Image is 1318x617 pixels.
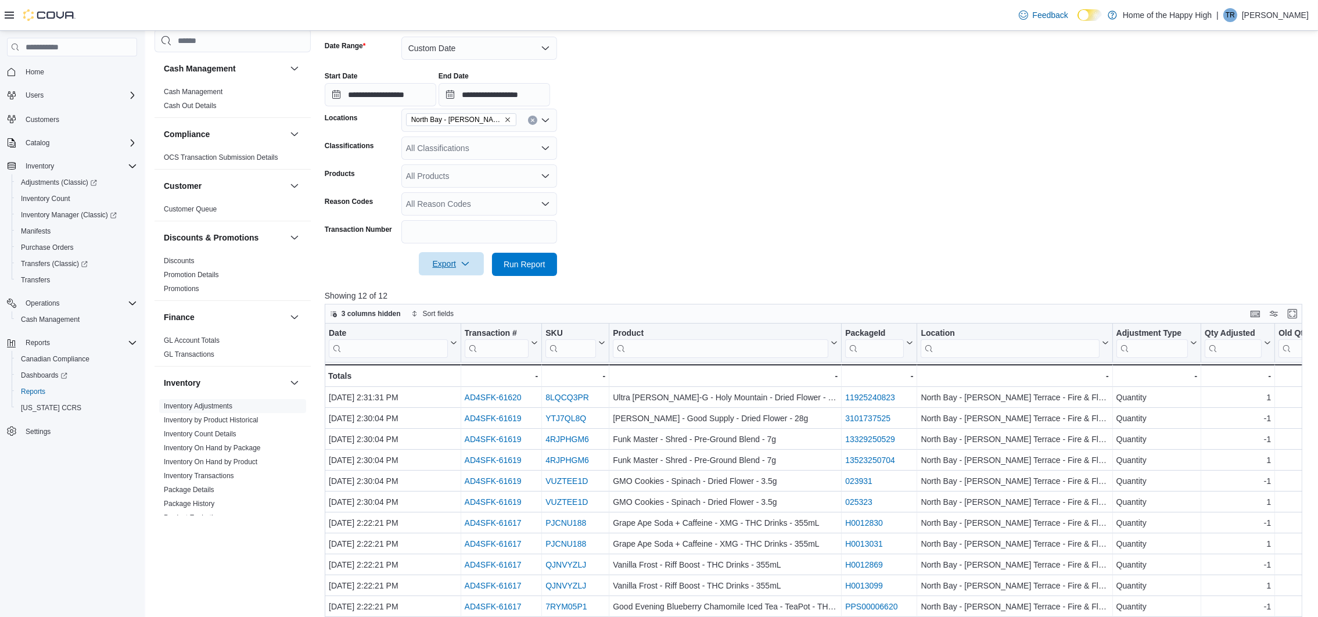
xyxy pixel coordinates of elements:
span: Customer Queue [164,205,217,214]
button: Reports [21,336,55,350]
a: Canadian Compliance [16,352,94,366]
div: Quantity [1116,495,1197,509]
span: Inventory Manager (Classic) [21,210,117,220]
div: Totals [328,369,457,383]
div: Grape Ape Soda + Caffeine - XMG - THC Drinks - 355mL [613,537,838,551]
label: Transaction Number [325,225,392,234]
button: Compliance [288,127,301,141]
input: Press the down key to open a popover containing a calendar. [439,83,550,106]
button: Operations [2,295,142,311]
a: Cash Management [16,313,84,327]
a: 4RJPHGM6 [545,435,589,444]
a: AD4SFK-61619 [464,476,521,486]
div: Inventory [155,399,311,571]
div: North Bay - [PERSON_NAME] Terrace - Fire & Flower [921,495,1108,509]
span: Export [426,252,477,275]
a: H0012830 [845,518,883,528]
button: Home [2,63,142,80]
div: [DATE] 2:22:21 PM [329,558,457,572]
span: Inventory Count Details [164,429,236,439]
div: Date [329,328,448,339]
div: -1 [1205,432,1271,446]
div: PackageId [845,328,904,339]
div: -1 [1205,516,1271,530]
span: Operations [21,296,137,310]
button: Users [2,87,142,103]
label: Date Range [325,41,366,51]
span: Inventory Transactions [164,471,234,480]
div: Quantity [1116,411,1197,425]
button: Catalog [2,135,142,151]
a: Inventory Transactions [164,472,234,480]
span: Package Details [164,485,214,494]
div: 1 [1205,453,1271,467]
a: AD4SFK-61617 [464,518,521,528]
div: Quantity [1116,474,1197,488]
div: North Bay - [PERSON_NAME] Terrace - Fire & Flower [921,432,1108,446]
div: 1 [1205,390,1271,404]
div: Funk Master - Shred - Pre-Ground Blend - 7g [613,453,838,467]
div: [PERSON_NAME] - Good Supply - Dried Flower - 28g [613,411,838,425]
a: Inventory by Product Historical [164,416,258,424]
button: Users [21,88,48,102]
button: Discounts & Promotions [164,232,285,243]
span: Transfers (Classic) [16,257,137,271]
span: North Bay - [PERSON_NAME] Terrace - Fire & Flower [411,114,502,125]
div: Qty Adjusted [1205,328,1262,339]
label: Reason Codes [325,197,373,206]
div: Ultra [PERSON_NAME]-G - Holy Mountain - Dried Flower - 28g [613,390,838,404]
span: Dashboards [16,368,137,382]
span: Transfers [21,275,50,285]
span: Home [21,64,137,79]
h3: Discounts & Promotions [164,232,258,243]
button: Product [613,328,838,358]
div: Quantity [1116,390,1197,404]
button: Sort fields [407,307,458,321]
label: Classifications [325,141,374,150]
span: TR [1226,8,1235,22]
span: Discounts [164,256,195,266]
a: 3101737525 [845,414,890,423]
span: [US_STATE] CCRS [21,403,81,412]
button: Compliance [164,128,285,140]
span: Settings [26,427,51,436]
button: Clear input [528,116,537,125]
button: Open list of options [541,144,550,153]
span: Inventory Count [21,194,70,203]
button: Inventory [2,158,142,174]
div: - [1116,369,1197,383]
div: - [613,369,838,383]
a: AD4SFK-61619 [464,414,521,423]
span: Cash Management [164,87,222,96]
button: Customer [164,180,285,192]
span: Reports [16,385,137,399]
a: Home [21,65,49,79]
div: Package URL [845,328,904,358]
span: Inventory Count [16,192,137,206]
button: Catalog [21,136,54,150]
a: GL Transactions [164,350,214,358]
a: [US_STATE] CCRS [16,401,86,415]
a: Cash Management [164,88,222,96]
span: Inventory On Hand by Package [164,443,261,453]
a: Inventory Adjustments [164,402,232,410]
button: Finance [164,311,285,323]
button: Transaction # [464,328,538,358]
div: [DATE] 2:30:04 PM [329,453,457,467]
a: 023931 [845,476,872,486]
div: Location [921,328,1099,358]
div: Quantity [1116,432,1197,446]
span: Reports [21,387,45,396]
span: Inventory On Hand by Product [164,457,257,467]
span: Manifests [21,227,51,236]
a: PPS00006620 [845,602,897,611]
a: AD4SFK-61617 [464,581,521,590]
span: Product Expirations [164,513,224,522]
a: VUZTEE1D [545,497,588,507]
h3: Inventory [164,377,200,389]
a: Promotion Details [164,271,219,279]
button: Display options [1267,307,1281,321]
div: -1 [1205,474,1271,488]
a: Transfers (Classic) [12,256,142,272]
button: Inventory [288,376,301,390]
